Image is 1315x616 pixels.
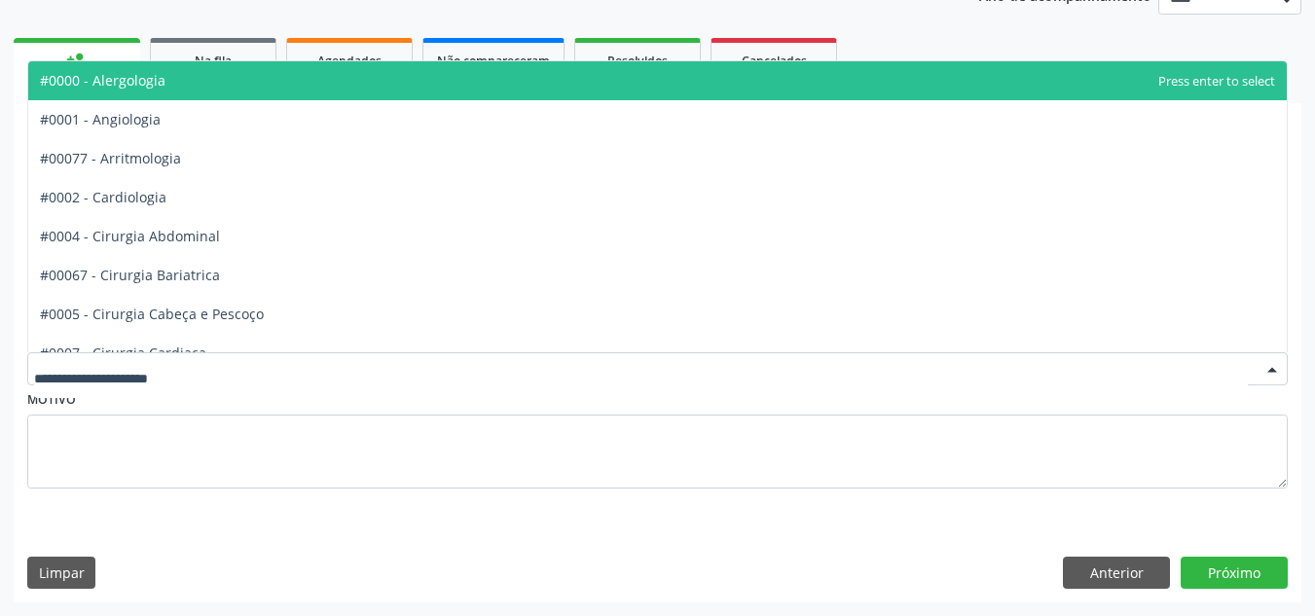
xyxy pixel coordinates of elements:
span: #0000 - Alergologia [40,71,165,90]
span: #0001 - Angiologia [40,110,161,128]
span: Resolvidos [607,53,668,69]
span: Cancelados [742,53,807,69]
span: #0004 - Cirurgia Abdominal [40,227,220,245]
span: #0002 - Cardiologia [40,188,166,206]
label: Motivo [27,385,76,416]
span: #0005 - Cirurgia Cabeça e Pescoço [40,305,264,323]
button: Próximo [1181,557,1288,590]
span: Não compareceram [437,53,550,69]
span: Na fila [195,53,232,69]
span: #00067 - Cirurgia Bariatrica [40,266,220,284]
button: Anterior [1063,557,1170,590]
span: #0007 - Cirurgia Cardiaca [40,344,206,362]
button: Limpar [27,557,95,590]
div: person_add [66,50,88,71]
span: #00077 - Arritmologia [40,149,181,167]
span: Agendados [317,53,382,69]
